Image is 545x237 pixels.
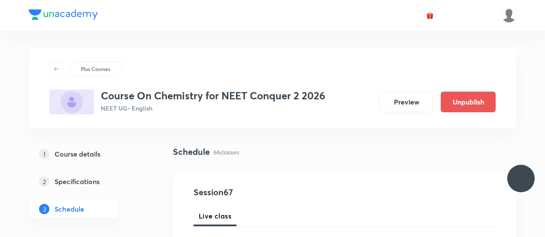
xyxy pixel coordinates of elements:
[516,173,526,184] img: ttu
[54,176,100,187] h5: Specifications
[39,149,49,159] p: 1
[213,148,239,157] p: 66 classes
[101,104,325,113] p: NEET UG • English
[81,65,110,73] p: Plus Courses
[39,176,49,187] p: 2
[423,9,437,22] button: avatar
[29,9,98,20] img: Company Logo
[199,211,231,221] span: Live class
[426,12,434,19] img: avatar
[379,92,434,112] button: Preview
[194,186,350,199] h4: Session 67
[29,9,98,22] a: Company Logo
[29,145,145,163] a: 1Course details
[49,89,94,114] img: 89DA048E-9B75-4B42-AFC7-20FCB7738023_plus.png
[441,92,496,112] button: Unpublish
[54,149,100,159] h5: Course details
[101,89,325,102] h3: Course On Chemistry for NEET Conquer 2 2026
[173,145,210,158] h4: Schedule
[54,204,84,214] h5: Schedule
[29,173,145,190] a: 2Specifications
[39,204,49,214] p: 3
[502,8,516,23] img: P Antony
